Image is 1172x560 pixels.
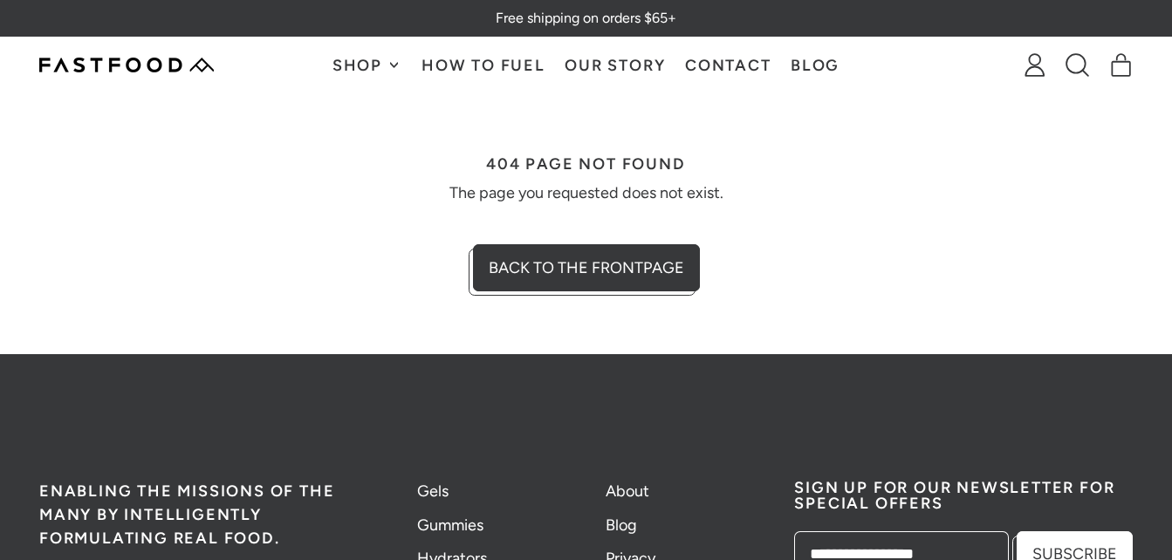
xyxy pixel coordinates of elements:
[473,244,700,291] a: Back to the frontpage
[794,480,1133,511] h2: Sign up for our newsletter for special offers
[675,38,781,92] a: Contact
[39,181,1133,205] p: The page you requested does not exist.
[606,516,637,535] a: Blog
[417,481,449,501] a: Gels
[417,516,483,535] a: Gummies
[39,480,378,550] h5: Enabling the missions of the many by intelligently formulating real food.
[412,38,555,92] a: How To Fuel
[39,156,1133,172] h1: 404 Page Not Found
[555,38,675,92] a: Our Story
[322,38,411,92] button: Shop
[332,58,387,73] span: Shop
[606,481,649,501] a: About
[781,38,850,92] a: Blog
[39,58,214,72] img: Fastfood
